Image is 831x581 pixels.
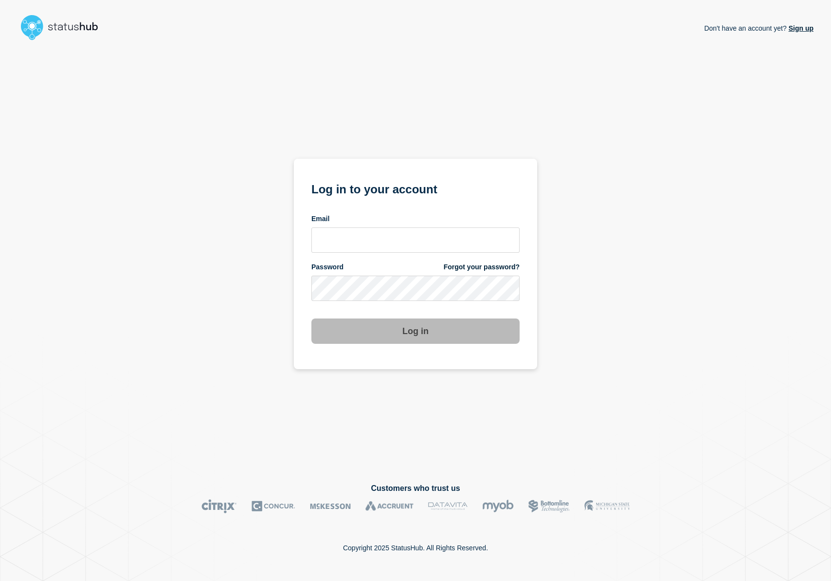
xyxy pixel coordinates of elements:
[18,12,110,43] img: StatusHub logo
[428,499,468,513] img: DataVita logo
[201,499,237,513] img: Citrix logo
[310,499,351,513] img: McKesson logo
[18,484,813,493] h2: Customers who trust us
[704,17,813,40] p: Don't have an account yet?
[311,227,520,253] input: email input
[311,214,329,224] span: Email
[365,499,414,513] img: Accruent logo
[584,499,630,513] img: MSU logo
[482,499,514,513] img: myob logo
[311,319,520,344] button: Log in
[252,499,295,513] img: Concur logo
[787,24,813,32] a: Sign up
[343,544,488,552] p: Copyright 2025 StatusHub. All Rights Reserved.
[444,262,520,272] a: Forgot your password?
[311,276,520,301] input: password input
[311,179,520,197] h1: Log in to your account
[528,499,570,513] img: Bottomline logo
[311,262,343,272] span: Password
